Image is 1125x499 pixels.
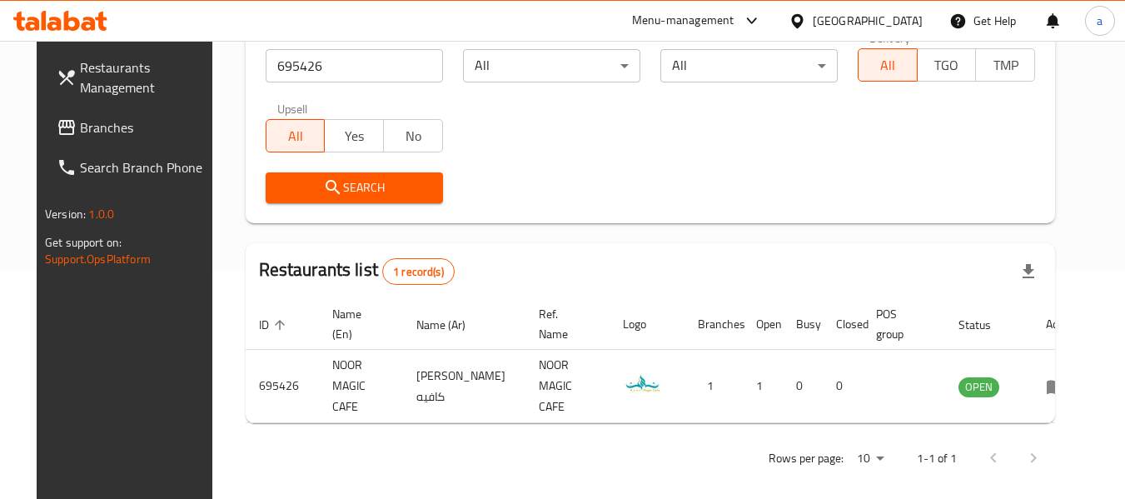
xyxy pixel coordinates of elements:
td: 1 [743,350,783,423]
p: Rows per page: [769,448,844,469]
span: All [273,124,319,148]
button: Yes [324,119,384,152]
a: Restaurants Management [43,47,225,107]
div: Rows per page: [850,447,890,472]
span: OPEN [958,377,999,397]
th: Logo [610,299,684,350]
span: ID [259,315,291,335]
span: 1 record(s) [383,264,454,280]
div: All [463,49,640,82]
th: Action [1033,299,1090,350]
span: All [865,53,911,77]
span: Ref. Name [539,304,590,344]
span: POS group [876,304,925,344]
button: TMP [975,48,1035,82]
th: Open [743,299,783,350]
th: Branches [684,299,743,350]
a: Support.OpsPlatform [45,248,151,270]
table: enhanced table [246,299,1090,423]
button: No [383,119,443,152]
td: 0 [783,350,823,423]
div: [GEOGRAPHIC_DATA] [813,12,923,30]
span: a [1097,12,1103,30]
button: Search [266,172,443,203]
span: Get support on: [45,232,122,253]
td: 0 [823,350,863,423]
td: 1 [684,350,743,423]
span: Name (En) [332,304,383,344]
div: OPEN [958,377,999,397]
p: 1-1 of 1 [917,448,957,469]
span: Restaurants Management [80,57,212,97]
a: Branches [43,107,225,147]
th: Closed [823,299,863,350]
td: NOOR MAGIC CAFE [525,350,610,423]
img: NOOR MAGIC CAFE [623,362,665,404]
span: Name (Ar) [416,315,487,335]
div: All [660,49,838,82]
input: Search for restaurant name or ID.. [266,49,443,82]
div: Export file [1008,252,1048,292]
span: 1.0.0 [88,203,114,225]
button: All [266,119,326,152]
span: No [391,124,436,148]
div: Menu [1046,377,1077,397]
td: NOOR MAGIC CAFE [319,350,403,423]
div: Menu-management [632,11,734,31]
span: Yes [331,124,377,148]
button: All [858,48,918,82]
label: Delivery [869,32,911,43]
th: Busy [783,299,823,350]
span: Search Branch Phone [80,157,212,177]
span: Branches [80,117,212,137]
span: Version: [45,203,86,225]
td: [PERSON_NAME] كافيه [403,350,525,423]
span: Search [279,177,430,198]
button: TGO [917,48,977,82]
span: TMP [983,53,1028,77]
td: 695426 [246,350,319,423]
a: Search Branch Phone [43,147,225,187]
span: TGO [924,53,970,77]
h2: Restaurants list [259,257,455,285]
span: Status [958,315,1013,335]
label: Upsell [277,102,308,114]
